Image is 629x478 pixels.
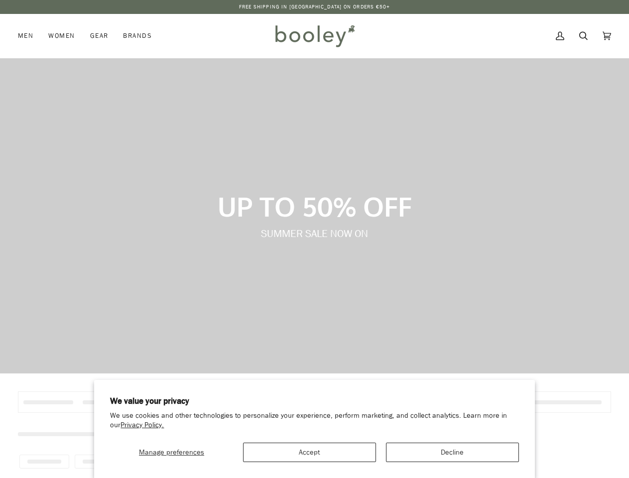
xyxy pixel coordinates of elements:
[110,411,518,430] p: We use cookies and other technologies to personalize your experience, perform marketing, and coll...
[271,21,358,50] img: Booley
[18,14,41,58] a: Men
[90,31,109,41] span: Gear
[18,31,33,41] span: Men
[243,443,376,462] button: Accept
[134,190,496,223] p: UP TO 50% OFF
[116,14,159,58] a: Brands
[239,3,390,11] p: Free Shipping in [GEOGRAPHIC_DATA] on Orders €50+
[83,14,116,58] a: Gear
[123,31,152,41] span: Brands
[48,31,75,41] span: Women
[139,448,204,457] span: Manage preferences
[110,443,233,462] button: Manage preferences
[134,227,496,241] p: SUMMER SALE NOW ON
[110,396,518,407] h2: We value your privacy
[121,420,164,430] a: Privacy Policy.
[41,14,82,58] a: Women
[386,443,519,462] button: Decline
